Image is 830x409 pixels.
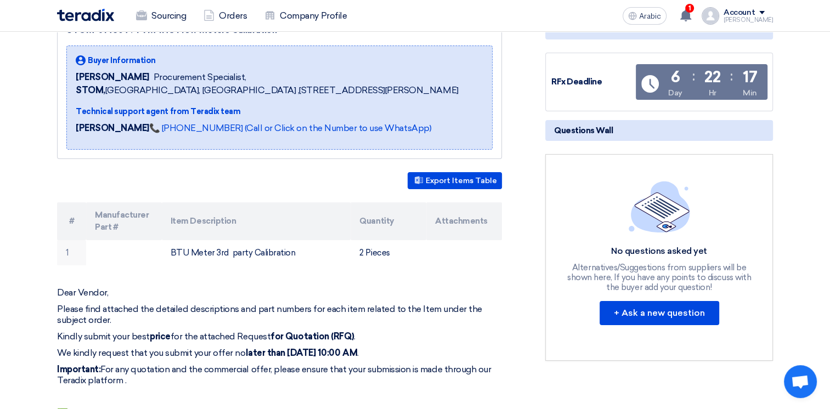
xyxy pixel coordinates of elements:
[151,9,186,22] font: Sourcing
[127,4,195,28] a: Sourcing
[57,9,114,21] img: Teradix logo
[554,126,613,135] font: Questions Wall
[280,9,347,22] font: Company Profile
[692,66,695,86] div: :
[57,240,86,266] td: 1
[426,176,497,185] font: Export Items Table
[639,13,661,20] span: Arabic
[76,71,149,84] span: [PERSON_NAME]
[154,71,246,84] span: Procurement Specialist,
[57,364,100,374] strong: Important:
[86,202,162,240] th: Manufacturer Part #
[195,4,256,28] a: Orders
[162,202,351,240] th: Item Description
[566,246,753,257] div: No questions asked yet
[551,76,634,88] div: RFx Deadline
[702,7,719,25] img: profile_test.png
[685,4,694,13] span: 1
[57,364,502,386] p: For any quotation and the commercial offer, please ensure that your submission is made through ou...
[57,331,502,342] p: Kindly submit your best for the attached Request .
[426,202,502,240] th: Attachments
[351,240,426,266] td: 2 Pieces
[629,181,690,232] img: empty_state_list.svg
[709,87,716,99] div: Hr
[730,66,733,86] div: :
[76,106,458,117] div: Technical support agent from Teradix team
[57,287,502,298] p: Dear Vendor,
[351,202,426,240] th: Quantity
[270,331,354,342] strong: for Quotation (RFQ)
[408,172,502,189] button: Export Items Table
[76,85,105,95] b: STOM,
[171,248,296,258] font: BTU Meter 3rd party Calibration
[743,87,757,99] div: Min
[724,8,755,18] div: Account
[76,85,458,95] font: [GEOGRAPHIC_DATA], [GEOGRAPHIC_DATA] ,[STREET_ADDRESS][PERSON_NAME]
[76,123,149,133] strong: [PERSON_NAME]
[668,87,682,99] div: Day
[57,348,502,359] p: We kindly request that you submit your offer no .
[149,123,431,133] a: 📞 [PHONE_NUMBER] (Call or Click on the Number to use WhatsApp)
[724,17,773,23] div: [PERSON_NAME]
[566,263,753,292] div: Alternatives/Suggestions from suppliers will be shown here, If you have any points to discuss wit...
[784,365,817,398] div: Open chat
[600,301,719,325] button: + Ask a new question
[150,331,171,342] strong: price
[88,55,156,66] span: Buyer Information
[245,348,357,358] strong: later than [DATE] 10:00 AM
[219,9,247,22] font: Orders
[57,202,86,240] th: #
[704,70,720,85] div: 22
[623,7,667,25] button: Arabic
[743,70,757,85] div: 17
[671,70,680,85] div: 6
[57,304,502,326] p: Please find attached the detailed descriptions and part numbers for each item related to the Item...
